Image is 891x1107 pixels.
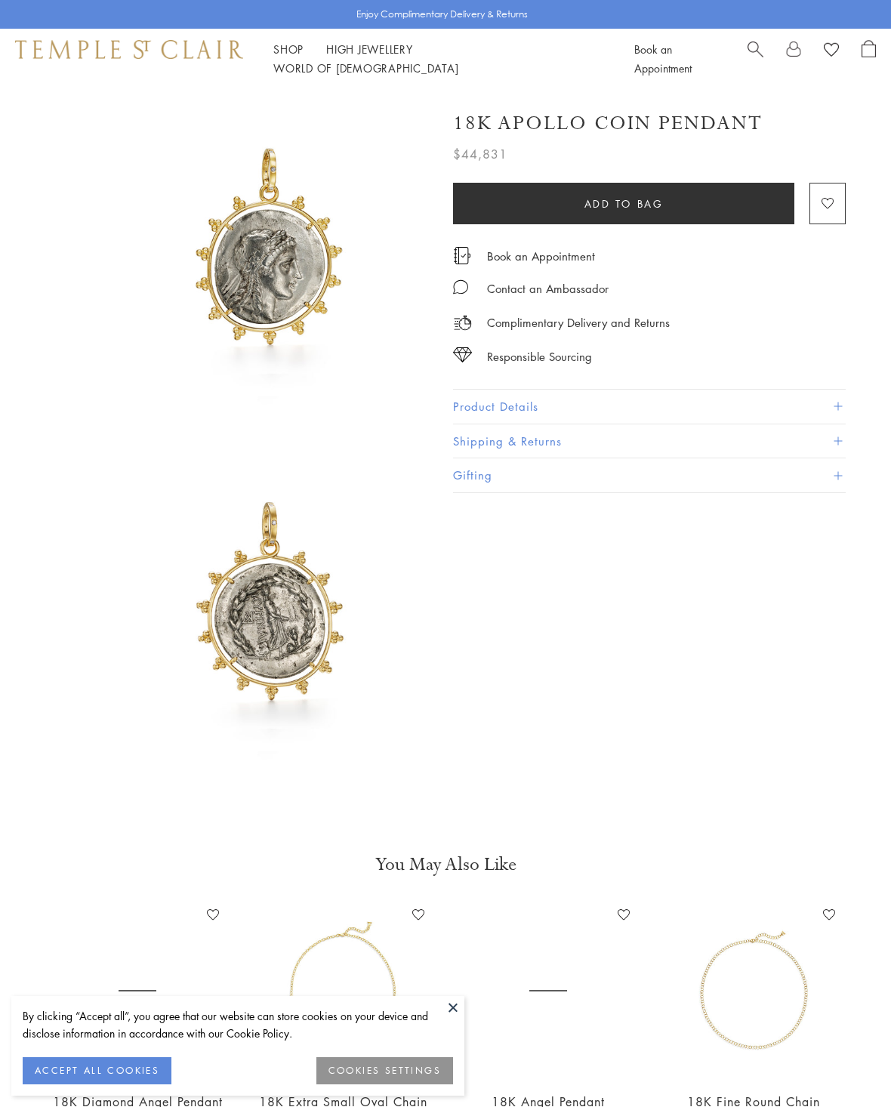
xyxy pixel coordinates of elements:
[824,40,839,63] a: View Wishlist
[453,247,471,264] img: icon_appointment.svg
[461,903,636,1078] a: AP10-BEZGRN
[487,313,670,332] p: Complimentary Delivery and Returns
[634,42,692,76] a: Book an Appointment
[862,40,876,78] a: Open Shopping Bag
[453,424,846,458] button: Shipping & Returns
[326,42,413,57] a: High JewelleryHigh Jewellery
[316,1057,453,1084] button: COOKIES SETTINGS
[453,183,794,224] button: Add to bag
[23,1057,171,1084] button: ACCEPT ALL COOKIES
[273,42,304,57] a: ShopShop
[453,347,472,362] img: icon_sourcing.svg
[487,347,592,366] div: Responsible Sourcing
[584,196,664,212] span: Add to bag
[50,903,225,1078] a: AP10-DIGRN
[815,1036,876,1092] iframe: Gorgias live chat messenger
[98,89,430,421] img: 18K Apollo Coin Pendant
[98,444,430,776] img: 18K Apollo Coin Pendant
[453,110,763,137] h1: 18K Apollo Coin Pendant
[666,903,841,1078] img: N88852-FN4RD18
[453,279,468,294] img: MessageIcon-01_2.svg
[453,144,507,164] span: $44,831
[15,40,243,58] img: Temple St. Clair
[60,853,831,877] h3: You May Also Like
[487,279,609,298] div: Contact an Ambassador
[273,40,600,78] nav: Main navigation
[748,40,763,78] a: Search
[356,7,528,22] p: Enjoy Complimentary Delivery & Returns
[453,313,472,332] img: icon_delivery.svg
[273,60,458,76] a: World of [DEMOGRAPHIC_DATA]World of [DEMOGRAPHIC_DATA]
[453,458,846,492] button: Gifting
[23,1007,453,1042] div: By clicking “Accept all”, you agree that our website can store cookies on your device and disclos...
[453,390,846,424] button: Product Details
[487,248,595,264] a: Book an Appointment
[255,903,430,1078] img: N88863-XSOV18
